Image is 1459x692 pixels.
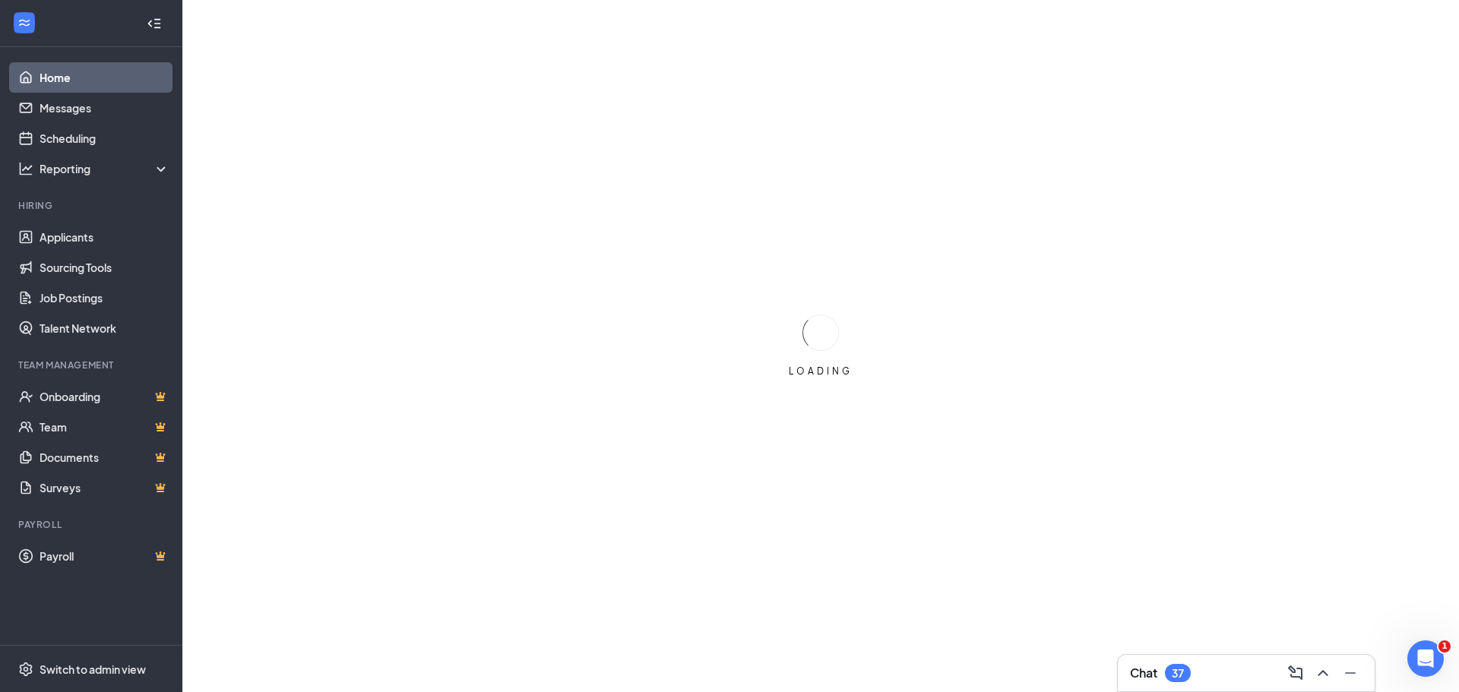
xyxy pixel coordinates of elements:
[18,662,33,677] svg: Settings
[1172,667,1184,680] div: 37
[1287,664,1305,682] svg: ComposeMessage
[147,16,162,31] svg: Collapse
[40,313,169,343] a: Talent Network
[40,283,169,313] a: Job Postings
[40,472,169,503] a: SurveysCrown
[40,252,169,283] a: Sourcing Tools
[18,161,33,176] svg: Analysis
[1341,664,1359,682] svg: Minimize
[1407,640,1444,677] iframe: Intercom live chat
[18,199,166,212] div: Hiring
[1283,661,1308,685] button: ComposeMessage
[40,541,169,571] a: PayrollCrown
[18,359,166,371] div: Team Management
[17,15,32,30] svg: WorkstreamLogo
[1130,665,1157,681] h3: Chat
[40,381,169,412] a: OnboardingCrown
[40,222,169,252] a: Applicants
[40,412,169,442] a: TeamCrown
[1314,664,1332,682] svg: ChevronUp
[1311,661,1335,685] button: ChevronUp
[40,123,169,153] a: Scheduling
[40,662,146,677] div: Switch to admin view
[18,518,166,531] div: Payroll
[783,365,859,378] div: LOADING
[40,62,169,93] a: Home
[40,93,169,123] a: Messages
[1338,661,1362,685] button: Minimize
[1438,640,1451,653] span: 1
[40,161,170,176] div: Reporting
[40,442,169,472] a: DocumentsCrown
